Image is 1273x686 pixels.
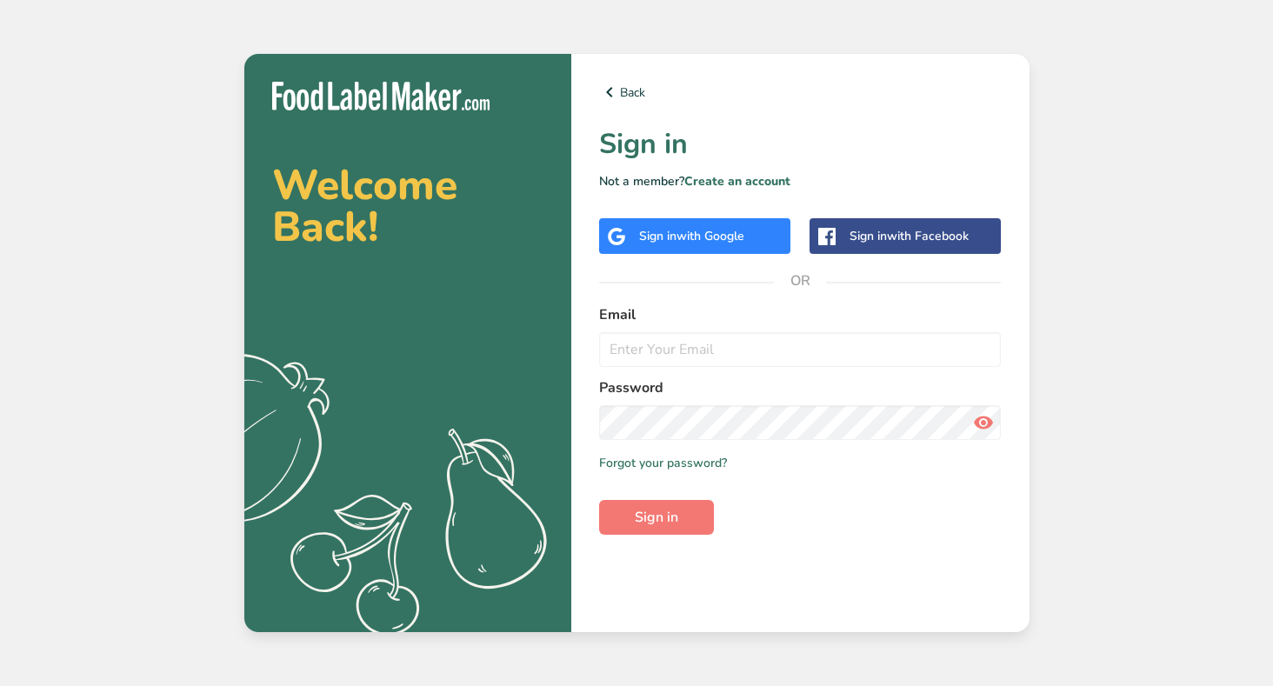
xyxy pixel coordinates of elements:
span: Sign in [635,507,678,528]
button: Sign in [599,500,714,535]
div: Sign in [639,227,744,245]
a: Back [599,82,1002,103]
label: Password [599,377,1002,398]
label: Email [599,304,1002,325]
a: Forgot your password? [599,454,727,472]
a: Create an account [684,173,790,190]
h2: Welcome Back! [272,164,543,248]
input: Enter Your Email [599,332,1002,367]
span: OR [774,255,826,307]
img: Food Label Maker [272,82,490,110]
div: Sign in [850,227,969,245]
span: with Google [676,228,744,244]
p: Not a member? [599,172,1002,190]
h1: Sign in [599,123,1002,165]
span: with Facebook [887,228,969,244]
